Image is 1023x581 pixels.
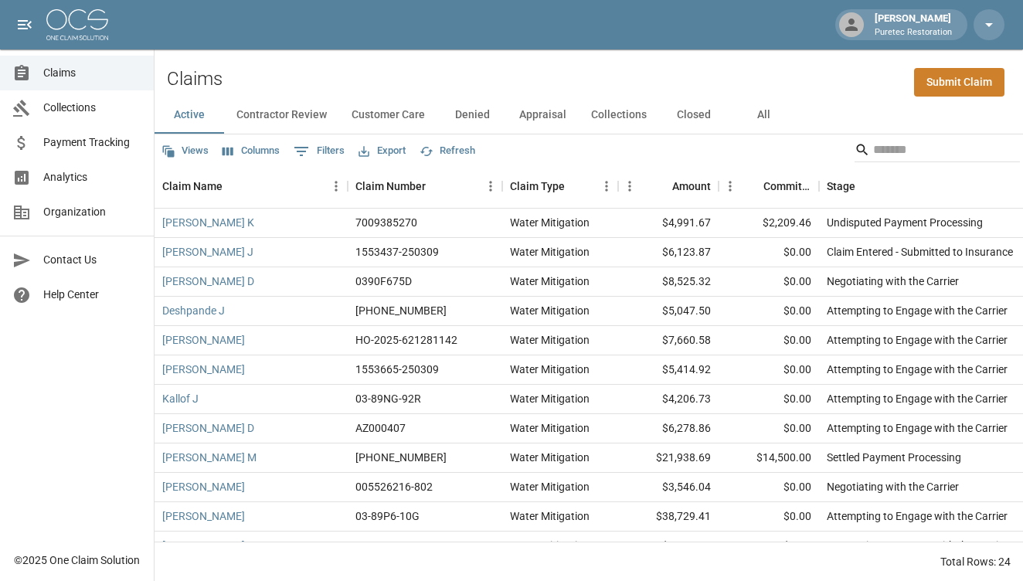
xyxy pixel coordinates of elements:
div: Water Mitigation [510,450,590,465]
button: Customer Care [339,97,437,134]
span: Analytics [43,169,141,185]
div: Attempting to Engage with the Carrier [827,391,1008,406]
div: Water Mitigation [510,538,590,553]
div: Water Mitigation [510,420,590,436]
button: Active [155,97,224,134]
div: $4,206.73 [618,385,719,414]
div: $21,938.69 [618,443,719,473]
div: Water Mitigation [510,303,590,318]
div: Committed Amount [763,165,811,208]
button: Menu [618,175,641,198]
div: Water Mitigation [510,508,590,524]
div: 0390F675D [355,274,412,289]
span: Organization [43,204,141,220]
button: Show filters [290,139,348,164]
div: Settled Payment Processing [827,450,961,465]
button: Sort [651,175,672,197]
div: $9,245.60 [618,532,719,561]
button: Sort [426,175,447,197]
a: [PERSON_NAME] J [162,244,253,260]
div: 7009385270 [355,215,417,230]
div: Attempting to Engage with the Carrier [827,538,1008,553]
div: Water Mitigation [510,362,590,377]
div: Claim Number [348,165,502,208]
div: 03-89NG-92R [355,391,421,406]
button: Closed [659,97,729,134]
div: 1553665-250309 [355,362,439,377]
div: Search [855,138,1020,165]
a: [PERSON_NAME] D [162,274,254,289]
img: ocs-logo-white-transparent.png [46,9,108,40]
button: Menu [595,175,618,198]
div: $0.00 [719,532,819,561]
button: Select columns [219,139,284,163]
div: © 2025 One Claim Solution [14,552,140,568]
div: Claim Entered - Submitted to Insurance [827,244,1013,260]
div: Amount [672,165,711,208]
div: Claim Name [162,165,223,208]
span: Collections [43,100,141,116]
div: Claim Name [155,165,348,208]
button: All [729,97,798,134]
button: Sort [565,175,586,197]
a: [PERSON_NAME] D [162,420,254,436]
a: [PERSON_NAME] [162,362,245,377]
a: [PERSON_NAME] [162,479,245,494]
div: $0.00 [719,238,819,267]
div: $5,047.50 [618,297,719,326]
div: 03-89P6-10G [355,508,420,524]
a: [PERSON_NAME] [162,508,245,524]
div: $8,525.32 [618,267,719,297]
div: Water Mitigation [510,274,590,289]
a: Kallof J [162,391,199,406]
button: Views [158,139,212,163]
div: $0.00 [719,473,819,502]
div: 300-0506533-2025 [355,450,447,465]
div: $0.00 [719,267,819,297]
button: Menu [325,175,348,198]
a: Deshpande J [162,303,225,318]
div: AZ000407 [355,420,406,436]
button: Sort [223,175,244,197]
div: Attempting to Engage with the Carrier [827,303,1008,318]
div: Attempting to Engage with the Carrier [827,362,1008,377]
div: Claim Type [502,165,618,208]
a: Submit Claim [914,68,1004,97]
div: $4,991.67 [618,209,719,238]
div: Claim Type [510,165,565,208]
button: Menu [479,175,502,198]
span: Payment Tracking [43,134,141,151]
div: Water Mitigation [510,244,590,260]
div: Committed Amount [719,165,819,208]
span: Claims [43,65,141,81]
div: 01-009-253-469 [355,303,447,318]
div: Stage [827,165,855,208]
a: [PERSON_NAME] K [162,215,254,230]
div: Claim Number [355,165,426,208]
button: open drawer [9,9,40,40]
div: dynamic tabs [155,97,1023,134]
span: Contact Us [43,252,141,268]
button: Collections [579,97,659,134]
button: Contractor Review [224,97,339,134]
button: Refresh [416,139,479,163]
div: $0.00 [719,414,819,443]
div: $0.00 [719,385,819,414]
div: Water Mitigation [510,332,590,348]
div: Water Mitigation [510,391,590,406]
div: $5,414.92 [618,355,719,385]
div: Amount [618,165,719,208]
div: Total Rows: 24 [940,554,1011,569]
a: [PERSON_NAME] [162,332,245,348]
div: $0.00 [719,297,819,326]
div: Attempting to Engage with the Carrier [827,508,1008,524]
button: Export [355,139,410,163]
button: Appraisal [507,97,579,134]
div: HO-2025-621281142 [355,332,457,348]
button: Sort [742,175,763,197]
div: $0.00 [719,326,819,355]
div: $7,660.58 [618,326,719,355]
div: 005526216-802 [355,479,433,494]
span: Help Center [43,287,141,303]
button: Denied [437,97,507,134]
